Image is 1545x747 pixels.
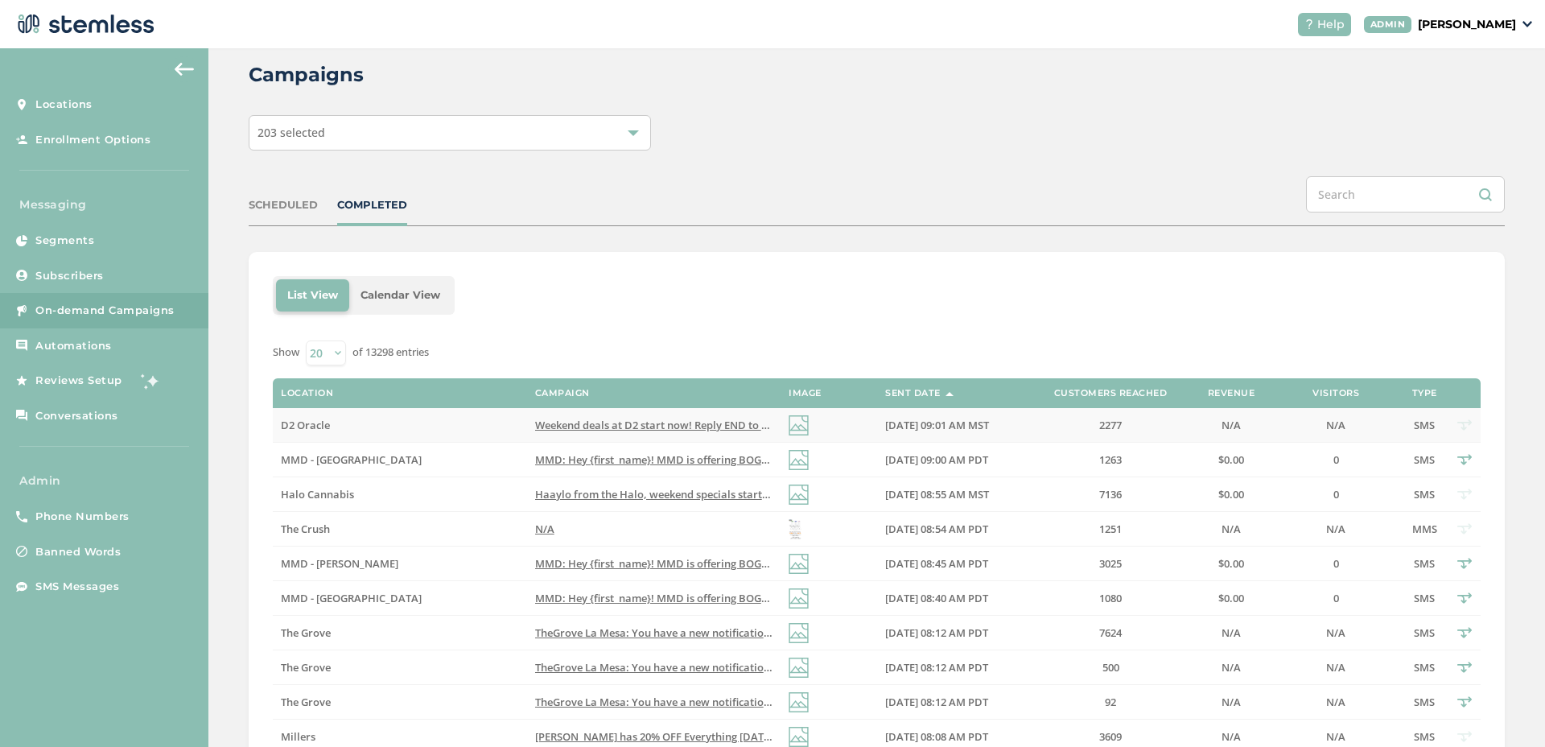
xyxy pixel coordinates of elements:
span: Halo Cannabis [281,487,354,501]
label: Image [789,388,822,398]
label: N/A [1279,419,1392,432]
label: Type [1412,388,1437,398]
img: icon-img-d887fa0c.svg [789,415,809,435]
span: $0.00 [1218,591,1244,605]
label: $0.00 [1199,453,1263,467]
input: Search [1306,176,1505,213]
img: icon-sort-1e1d7615.svg [946,392,954,396]
span: SMS [1414,729,1435,744]
span: SMS [1414,591,1435,605]
span: $0.00 [1218,487,1244,501]
label: 09/26/2025 08:12 AM PDT [885,626,1022,640]
span: TheGrove La Mesa: You have a new notification waiting for you, {first_name}! Reply END to cancel [535,660,1020,675]
iframe: Chat Widget [1465,670,1545,747]
label: 2277 [1038,419,1183,432]
span: Reviews Setup [35,373,122,389]
span: D2 Oracle [281,418,330,432]
li: List View [276,279,349,312]
span: [DATE] 08:12 AM PDT [885,695,988,709]
label: 500 [1038,661,1183,675]
label: 1251 [1038,522,1183,536]
p: [PERSON_NAME] [1418,16,1516,33]
label: 09/26/2025 08:45 AM PDT [885,557,1022,571]
label: N/A [535,522,772,536]
span: N/A [1222,729,1241,744]
img: icon_down-arrow-small-66adaf34.svg [1522,21,1532,27]
label: MMD: Hey {first_name}! MMD is offering BOGO 40% OFF STOREWIDE (all products & brands) through Sep... [535,557,772,571]
span: 1263 [1099,452,1122,467]
img: icon-img-d887fa0c.svg [789,692,809,712]
label: SMS [1408,488,1440,501]
span: N/A [1222,660,1241,675]
span: SMS [1414,452,1435,467]
span: 0 [1333,487,1339,501]
label: N/A [1279,661,1392,675]
img: icon-img-d887fa0c.svg [789,623,809,643]
span: 203 selected [257,125,325,140]
span: $0.00 [1218,556,1244,571]
span: 0 [1333,452,1339,467]
label: 92 [1038,695,1183,709]
label: 1080 [1038,592,1183,605]
label: 0 [1279,453,1392,467]
span: Automations [35,338,112,354]
span: Segments [35,233,94,249]
label: 09/26/2025 09:01 AM MST [885,419,1022,432]
span: SMS [1414,556,1435,571]
span: [DATE] 09:00 AM PDT [885,452,988,467]
span: [DATE] 08:54 AM PDT [885,522,988,536]
span: SMS [1414,625,1435,640]
label: 09/26/2025 08:12 AM PDT [885,661,1022,675]
span: SMS [1414,418,1435,432]
span: Conversations [35,408,118,424]
label: 09/26/2025 08:40 AM PDT [885,592,1022,605]
span: 7136 [1099,487,1122,501]
label: 09/26/2025 08:54 AM PDT [885,522,1022,536]
label: The Crush [281,522,518,536]
label: 09/26/2025 08:55 AM MST [885,488,1022,501]
label: Millers has 20% OFF Everything today. Follow link for more info:) Reply END to cancel [535,730,772,744]
span: $0.00 [1218,452,1244,467]
label: 3025 [1038,557,1183,571]
span: Millers [281,729,315,744]
span: 1080 [1099,591,1122,605]
span: SMS Messages [35,579,119,595]
span: N/A [1326,729,1345,744]
label: The Grove [281,626,518,640]
span: The Grove [281,695,331,709]
span: 7624 [1099,625,1122,640]
label: N/A [1279,695,1392,709]
label: MMD: Hey {first_name}! MMD is offering BOGO 40% OFF STOREWIDE (all products & brands) through Sep... [535,453,772,467]
span: 500 [1102,660,1119,675]
label: 0 [1279,592,1392,605]
label: SMS [1408,695,1440,709]
label: SMS [1408,453,1440,467]
span: [DATE] 09:01 AM MST [885,418,989,432]
label: $0.00 [1199,488,1263,501]
span: 3025 [1099,556,1122,571]
span: On-demand Campaigns [35,303,175,319]
span: Subscribers [35,268,104,284]
span: [DATE] 08:12 AM PDT [885,660,988,675]
span: Weekend deals at D2 start now! Reply END to cancel [535,418,793,432]
span: [DATE] 08:40 AM PDT [885,591,988,605]
span: Locations [35,97,93,113]
label: MMD - North Hollywood [281,592,518,605]
span: N/A [1326,522,1345,536]
label: N/A [1199,626,1263,640]
label: D2 Oracle [281,419,518,432]
span: [DATE] 08:12 AM PDT [885,625,988,640]
label: 3609 [1038,730,1183,744]
span: N/A [535,522,554,536]
span: The Crush [281,522,330,536]
span: [DATE] 08:55 AM MST [885,487,989,501]
span: N/A [1326,625,1345,640]
label: MMD - Marina Del Rey [281,557,518,571]
label: Millers [281,730,518,744]
span: 1251 [1099,522,1122,536]
span: SMS [1414,660,1435,675]
span: TheGrove La Mesa: You have a new notification waiting for you, {first_name}! Reply END to cancel [535,625,1020,640]
img: icon-img-d887fa0c.svg [789,485,809,505]
label: 0 [1279,488,1392,501]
